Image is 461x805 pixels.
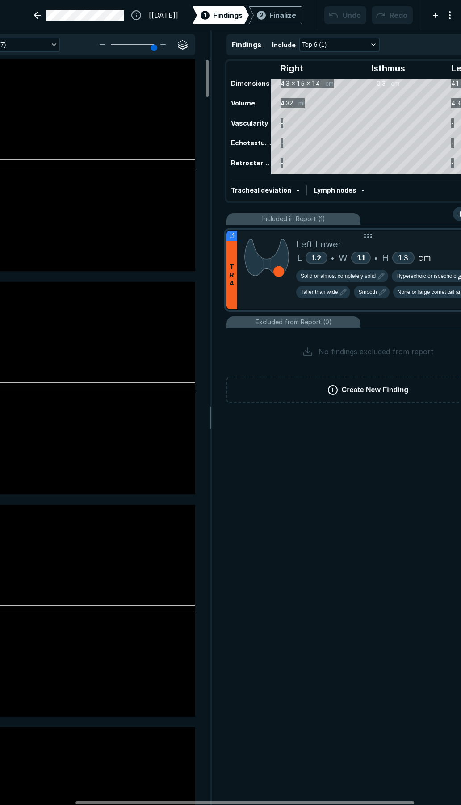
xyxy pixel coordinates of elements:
[312,253,321,262] span: 1.2
[301,272,376,280] span: Solid or almost completely solid
[319,346,434,357] span: No findings excluded from report
[372,6,413,24] button: Redo
[301,288,338,296] span: Taller than wide
[331,252,334,263] span: •
[204,10,206,20] span: 1
[362,186,365,194] span: -
[374,252,377,263] span: •
[244,238,289,277] img: eX2ggAAAABklEQVQDALEX5ropVfmcAAAAAElFTkSuQmCC
[398,253,408,262] span: 1.3
[358,288,377,296] span: Smooth
[230,263,234,287] span: T R 4
[272,40,296,50] span: Include
[231,186,291,194] span: Tracheal deviation
[232,40,261,49] span: Findings
[149,10,178,21] span: [[DATE]]
[297,186,299,194] span: -
[14,5,21,25] a: See-Mode Logo
[262,214,325,224] span: Included in Report (1)
[249,6,302,24] div: 2Finalize
[269,10,296,21] div: Finalize
[396,272,456,280] span: Hyperechoic or isoechoic
[263,41,265,49] span: :
[297,251,302,264] span: L
[302,40,327,50] span: Top 6 (1)
[418,251,431,264] span: cm
[296,238,341,251] span: Left Lower
[256,317,332,327] span: Excluded from Report (0)
[314,186,356,194] span: Lymph nodes
[324,6,366,24] button: Undo
[193,6,249,24] div: 1Findings
[357,253,365,262] span: 1.1
[213,10,243,21] span: Findings
[230,231,235,241] span: L1
[342,385,408,395] span: Create New Finding
[339,251,348,264] span: W
[382,251,389,264] span: H
[260,10,264,20] span: 2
